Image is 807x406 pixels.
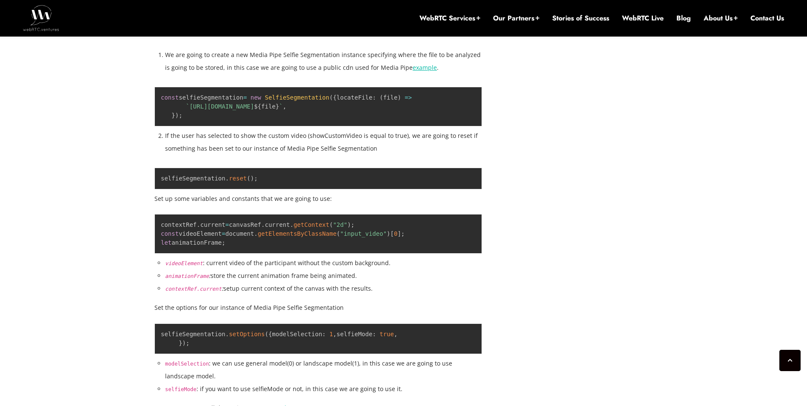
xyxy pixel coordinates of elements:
[265,94,329,101] span: SelfieSegmentation
[413,63,437,71] a: example
[165,273,209,279] code: animationFrame
[165,284,223,292] em: :
[258,230,336,237] span: getElementsByClassName
[397,94,401,101] span: )
[347,221,351,228] span: )
[161,221,405,246] code: contextRef current canvasRef current videoElement document animationFrame
[225,175,229,182] span: .
[493,14,539,23] a: Our Partners
[154,192,482,205] p: Set up some variables and constants that we are going to use:
[229,175,247,182] span: reset
[333,94,336,101] span: {
[329,221,333,228] span: (
[265,331,268,337] span: (
[183,340,186,346] span: )
[704,14,738,23] a: About Us
[254,175,257,182] span: ;
[322,331,325,337] span: :
[161,94,412,119] code: selfieSegmentation locateFile file
[372,331,376,337] span: :
[254,230,257,237] span: .
[154,301,482,314] p: Set the options for our instance of Media Pipe Selfie Segmentation
[329,94,333,101] span: (
[229,331,265,337] span: setOptions
[161,94,179,101] span: const
[165,49,482,74] li: We are going to create a new Media Pipe Selfie Segmentation instance specifying where the file to...
[222,239,225,246] span: ;
[372,94,376,101] span: :
[251,175,254,182] span: )
[391,230,394,237] span: [
[165,272,211,280] em: :
[165,386,197,392] code: selfieMode
[165,383,482,395] li: : if you want to use selfieMode or not, in this case we are going to use it.
[254,103,261,110] span: ${
[379,331,394,337] span: true
[351,221,354,228] span: ;
[290,221,294,228] span: .
[329,331,333,337] span: 1
[750,14,784,23] a: Contact Us
[179,340,182,346] span: }
[197,221,200,228] span: .
[279,103,282,110] span: `
[165,257,482,269] li: : current video of the participant without the custom background.
[171,112,175,119] span: }
[340,230,387,237] span: "input_video"
[394,230,397,237] span: 0
[165,269,482,282] li: store the current animation frame being animated.
[165,282,482,295] li: setup current context of the canvas with the results.
[225,331,229,337] span: .
[247,175,250,182] span: (
[394,331,397,337] span: ,
[405,94,408,101] span: =
[387,230,390,237] span: )
[676,14,691,23] a: Blog
[165,129,482,155] li: If the user has selected to show the custom video (showCustomVideo is equal to true), we are goin...
[165,361,209,367] code: modelSelection
[336,230,340,237] span: (
[254,103,279,110] span: file
[283,103,286,110] span: ,
[165,357,482,383] li: : we can use general model(0) or landscape model(1), in this case we are going to use landscape m...
[401,230,405,237] span: ;
[276,103,279,110] span: }
[175,112,179,119] span: )
[186,340,189,346] span: ;
[419,14,480,23] a: WebRTC Services
[161,175,258,182] code: selfieSegmentation
[225,221,229,228] span: =
[294,221,329,228] span: getContext
[251,94,261,101] span: new
[333,221,348,228] span: "2d"
[165,260,203,266] code: videoElement
[165,286,222,292] code: contextRef.current
[408,94,412,101] span: >
[379,94,383,101] span: (
[397,230,401,237] span: ]
[622,14,664,23] a: WebRTC Live
[179,112,182,119] span: ;
[243,94,247,101] span: =
[161,331,397,346] code: selfieSegmentation modelSelection selfieMode
[222,230,225,237] span: =
[23,5,59,31] img: WebRTC.ventures
[268,331,272,337] span: {
[161,239,171,246] span: let
[552,14,609,23] a: Stories of Success
[261,221,265,228] span: .
[186,103,254,110] span: `[URL][DOMAIN_NAME]
[161,230,179,237] span: const
[333,331,336,337] span: ,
